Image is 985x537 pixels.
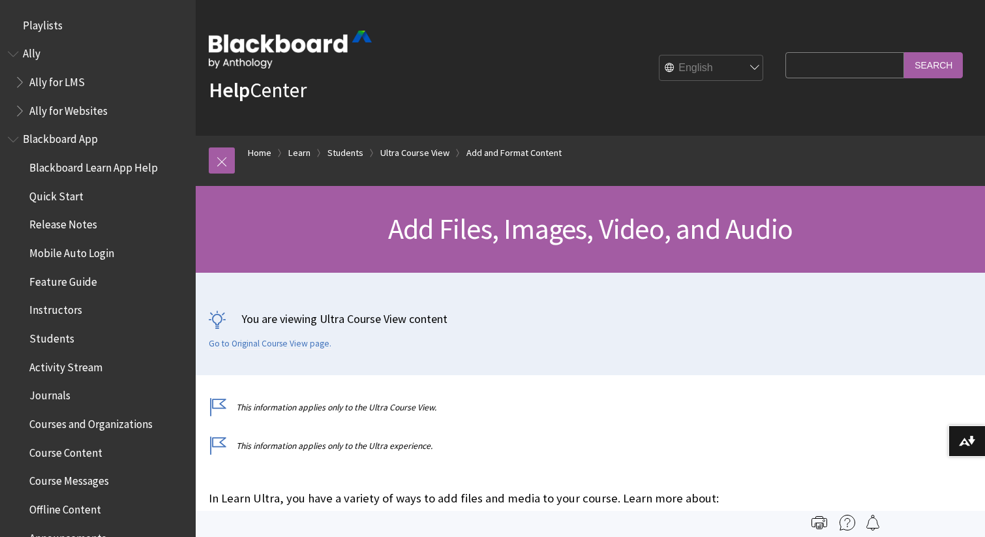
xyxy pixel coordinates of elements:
[29,185,83,203] span: Quick Start
[29,328,74,345] span: Students
[865,515,881,530] img: Follow this page
[23,43,40,61] span: Ally
[29,299,82,317] span: Instructors
[209,31,372,69] img: Blackboard by Anthology
[288,145,311,161] a: Learn
[209,311,972,327] p: You are viewing Ultra Course View content
[248,145,271,161] a: Home
[904,52,963,78] input: Search
[327,145,363,161] a: Students
[840,515,855,530] img: More help
[811,515,827,530] img: Print
[209,338,331,350] a: Go to Original Course View page.
[29,413,153,431] span: Courses and Organizations
[466,145,562,161] a: Add and Format Content
[29,271,97,288] span: Feature Guide
[29,214,97,232] span: Release Notes
[29,242,114,260] span: Mobile Auto Login
[23,14,63,32] span: Playlists
[8,43,188,122] nav: Book outline for Anthology Ally Help
[29,442,102,459] span: Course Content
[23,129,98,146] span: Blackboard App
[209,490,779,507] p: In Learn Ultra, you have a variety of ways to add files and media to your course. Learn more about:
[29,499,101,516] span: Offline Content
[209,77,307,103] a: HelpCenter
[29,71,85,89] span: Ally for LMS
[29,470,109,488] span: Course Messages
[209,77,250,103] strong: Help
[29,356,102,374] span: Activity Stream
[29,385,70,403] span: Journals
[659,55,764,82] select: Site Language Selector
[388,211,793,247] span: Add Files, Images, Video, and Audio
[209,440,779,452] p: This information applies only to the Ultra experience.
[8,14,188,37] nav: Book outline for Playlists
[29,100,108,117] span: Ally for Websites
[29,157,158,174] span: Blackboard Learn App Help
[380,145,449,161] a: Ultra Course View
[209,401,779,414] p: This information applies only to the Ultra Course View.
